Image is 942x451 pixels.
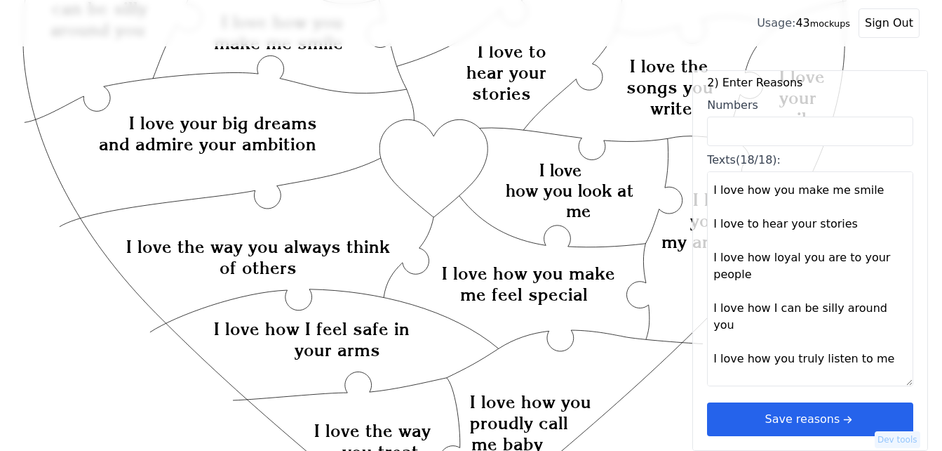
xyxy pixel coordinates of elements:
text: proudly call [470,413,568,434]
textarea: Texts(18/18): [707,171,913,386]
text: your arms [295,339,380,360]
text: I love [780,66,826,87]
text: my anxiety [661,231,753,252]
button: Sign Out [859,8,920,38]
div: Numbers [707,97,913,114]
text: I love the [631,56,709,77]
text: you ease [691,210,766,231]
text: I love how you [470,392,591,413]
text: hear your [466,62,546,83]
text: I love how I feel safe in [214,318,410,339]
text: make me smile [214,32,343,53]
text: I love how you make [442,263,615,284]
text: I love [539,160,581,181]
svg: arrow right short [840,412,855,427]
text: me [566,201,591,221]
text: I love the way you always think [126,236,390,257]
text: I love to [478,41,546,62]
text: and admire your ambition [99,133,316,155]
text: stories [472,83,531,104]
text: of others [220,257,297,278]
text: me feel special [460,284,588,305]
input: Numbers [707,117,913,146]
text: write [650,98,692,119]
text: how you look at [506,181,634,201]
span: (18/18): [736,153,781,166]
text: songs you [626,77,713,98]
div: Texts [707,152,913,169]
text: I love your big dreams [129,112,318,133]
small: mockups [810,18,850,29]
span: Usage: [757,16,795,30]
button: Dev tools [875,431,920,448]
text: I love the way [314,420,431,441]
button: Save reasonsarrow right short [707,403,913,436]
div: 43 [757,15,850,32]
label: 2) Enter Reasons [707,74,913,91]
